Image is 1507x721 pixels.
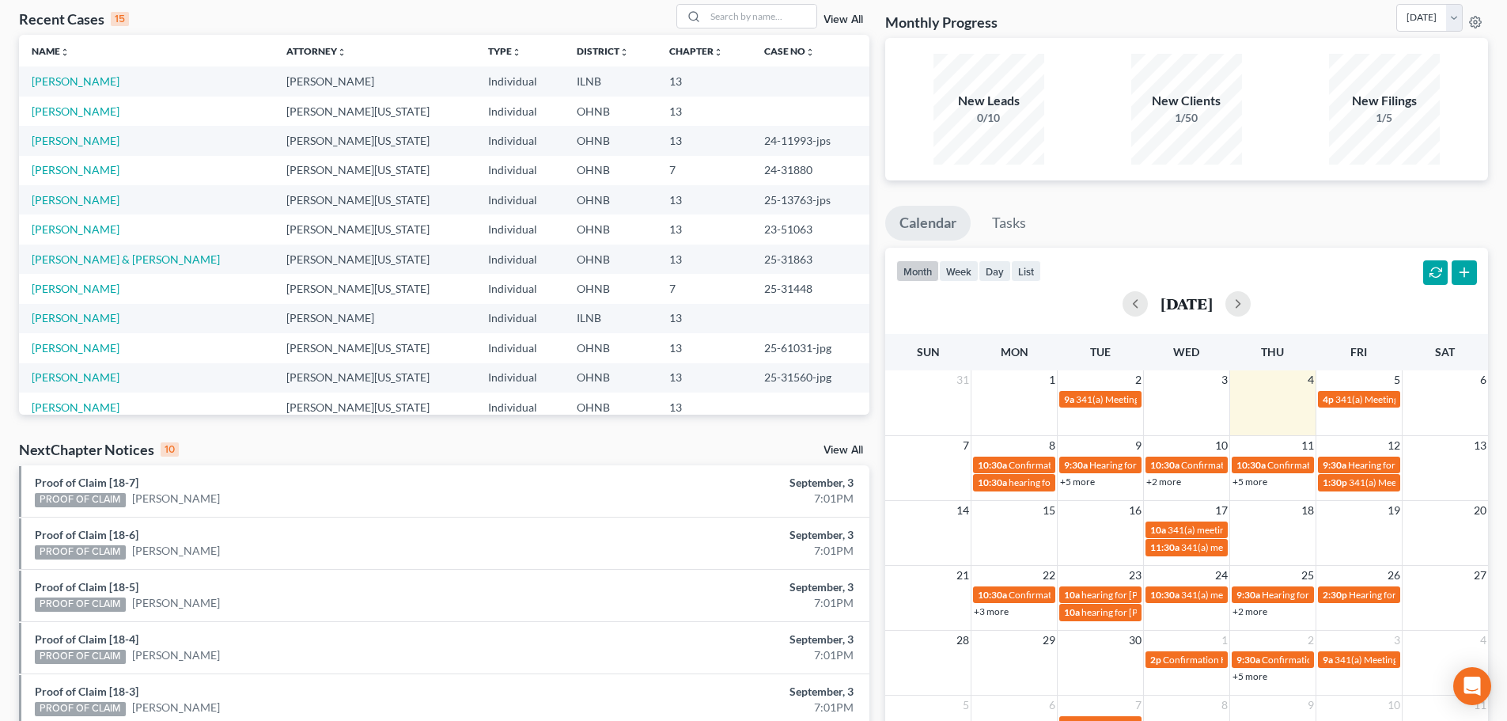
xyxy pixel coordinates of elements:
td: OHNB [564,245,657,274]
span: Hearing for [PERSON_NAME] [1262,589,1385,601]
span: 10:30a [1150,459,1179,471]
div: Recent Cases [19,9,129,28]
span: 9 [1134,436,1143,455]
span: Confirmation Hearing for [PERSON_NAME] [1262,654,1443,666]
button: month [896,260,939,282]
span: Mon [1001,345,1028,359]
a: [PERSON_NAME] [32,134,119,147]
a: Districtunfold_more [577,45,629,57]
i: unfold_more [805,47,815,57]
span: 19 [1386,501,1402,520]
span: 10:30a [978,589,1007,601]
div: Open Intercom Messenger [1453,667,1491,705]
a: View All [824,14,863,25]
span: 22 [1041,566,1057,585]
div: 15 [111,12,129,26]
td: [PERSON_NAME][US_STATE] [274,97,475,126]
span: 6 [1047,696,1057,715]
span: 2 [1306,631,1316,650]
a: [PERSON_NAME] [132,647,220,663]
a: +3 more [974,605,1009,617]
a: View All [824,445,863,456]
div: PROOF OF CLAIM [35,650,126,664]
a: [PERSON_NAME] [32,400,119,414]
a: [PERSON_NAME] [32,193,119,207]
td: ILNB [564,304,657,333]
span: 8 [1220,696,1229,715]
div: 7:01PM [591,595,854,611]
div: September, 3 [591,632,854,647]
span: 21 [955,566,971,585]
span: 9:30a [1064,459,1088,471]
span: 4 [1306,370,1316,389]
div: 7:01PM [591,700,854,715]
span: 10:30a [1150,589,1179,601]
a: +5 more [1232,476,1267,488]
td: OHNB [564,126,657,155]
span: 1 [1220,631,1229,650]
td: 25-31560-jpg [752,363,869,393]
span: hearing for [PERSON_NAME] [1009,476,1130,488]
div: September, 3 [591,527,854,543]
div: September, 3 [591,684,854,700]
span: Sat [1435,345,1455,359]
i: unfold_more [619,47,629,57]
span: Tue [1090,345,1111,359]
span: 13 [1472,436,1488,455]
span: 14 [955,501,971,520]
span: 10a [1150,524,1166,536]
td: Individual [475,245,564,274]
td: OHNB [564,274,657,303]
td: OHNB [564,393,657,422]
span: 9:30a [1323,459,1346,471]
td: [PERSON_NAME][US_STATE] [274,156,475,185]
a: Calendar [885,206,971,241]
td: [PERSON_NAME] [274,304,475,333]
a: [PERSON_NAME] & [PERSON_NAME] [32,252,220,266]
td: [PERSON_NAME] [274,66,475,96]
td: Individual [475,393,564,422]
span: 4p [1323,393,1334,405]
span: 6 [1479,370,1488,389]
a: [PERSON_NAME] [32,222,119,236]
a: [PERSON_NAME] [32,341,119,355]
span: 5 [961,696,971,715]
div: PROOF OF CLAIM [35,545,126,560]
span: hearing for [PERSON_NAME] [1081,606,1203,618]
span: 3 [1392,631,1402,650]
td: Individual [475,185,564,214]
span: 7 [961,436,971,455]
span: 9a [1064,393,1074,405]
td: 25-31448 [752,274,869,303]
div: NextChapter Notices [19,440,179,459]
td: ILNB [564,66,657,96]
span: 341(a) meeting for [PERSON_NAME] [1181,541,1334,553]
a: Typeunfold_more [488,45,521,57]
td: OHNB [564,97,657,126]
td: OHNB [564,156,657,185]
span: 10:30a [978,476,1007,488]
span: 9 [1306,696,1316,715]
a: +2 more [1146,476,1181,488]
span: 5 [1392,370,1402,389]
span: 16 [1127,501,1143,520]
a: [PERSON_NAME] [132,700,220,715]
td: OHNB [564,333,657,362]
a: Proof of Claim [18-6] [35,528,138,541]
td: Individual [475,66,564,96]
span: 23 [1127,566,1143,585]
span: 10a [1064,606,1080,618]
i: unfold_more [337,47,346,57]
span: 1 [1047,370,1057,389]
td: Individual [475,304,564,333]
a: Nameunfold_more [32,45,70,57]
span: 3 [1220,370,1229,389]
span: Confirmation Hearing for [PERSON_NAME] [1181,459,1362,471]
a: Chapterunfold_more [669,45,723,57]
span: Thu [1261,345,1284,359]
td: 25-13763-jps [752,185,869,214]
i: unfold_more [60,47,70,57]
td: 24-31880 [752,156,869,185]
a: Proof of Claim [18-3] [35,685,138,698]
span: 10:30a [978,459,1007,471]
